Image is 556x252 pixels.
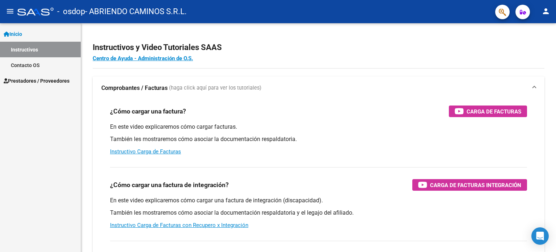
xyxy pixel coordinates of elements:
a: Instructivo Carga de Facturas con Recupero x Integración [110,222,248,228]
p: También les mostraremos cómo asociar la documentación respaldatoria. [110,135,527,143]
span: - osdop [57,4,85,20]
strong: Comprobantes / Facturas [101,84,168,92]
h2: Instructivos y Video Tutoriales SAAS [93,41,544,54]
a: Centro de Ayuda - Administración de O.S. [93,55,193,62]
mat-icon: person [542,7,550,16]
h3: ¿Cómo cargar una factura de integración? [110,180,229,190]
p: En este video explicaremos cómo cargar una factura de integración (discapacidad). [110,197,527,205]
h3: ¿Cómo cargar una factura? [110,106,186,116]
mat-icon: menu [6,7,14,16]
a: Instructivo Carga de Facturas [110,148,181,155]
button: Carga de Facturas [449,106,527,117]
span: Carga de Facturas Integración [430,181,521,190]
p: En este video explicaremos cómo cargar facturas. [110,123,527,131]
button: Carga de Facturas Integración [412,179,527,191]
p: También les mostraremos cómo asociar la documentación respaldatoria y el legajo del afiliado. [110,209,527,217]
span: Inicio [4,30,22,38]
div: Open Intercom Messenger [531,227,549,245]
mat-expansion-panel-header: Comprobantes / Facturas (haga click aquí para ver los tutoriales) [93,77,544,100]
span: Prestadores / Proveedores [4,77,69,85]
span: Carga de Facturas [467,107,521,116]
span: (haga click aquí para ver los tutoriales) [169,84,261,92]
span: - ABRIENDO CAMINOS S.R.L. [85,4,187,20]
